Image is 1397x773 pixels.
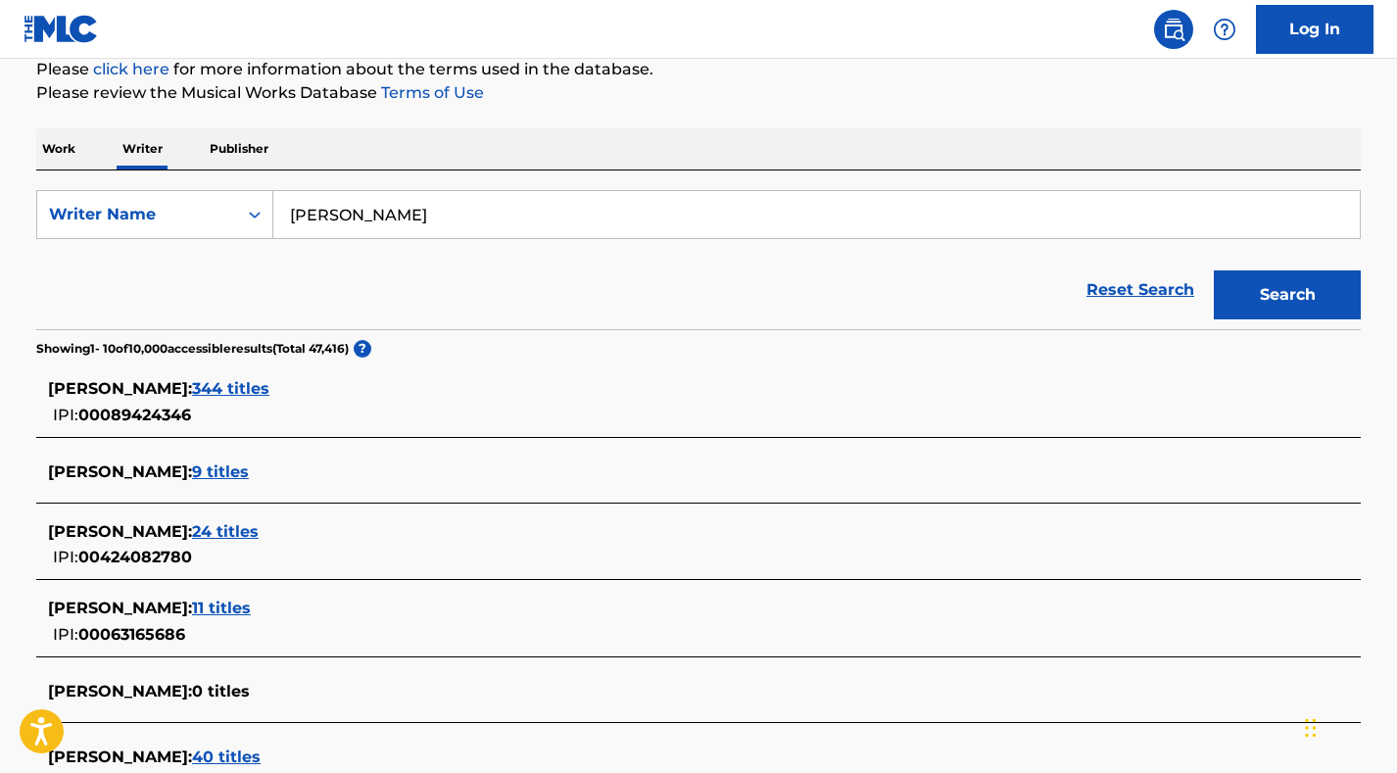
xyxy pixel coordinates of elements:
p: Showing 1 - 10 of 10,000 accessible results (Total 47,416 ) [36,340,349,358]
p: Work [36,128,81,169]
span: 11 titles [192,599,251,617]
span: IPI: [53,548,78,566]
span: 0 titles [192,682,250,701]
div: Writer Name [49,203,225,226]
span: 00063165686 [78,625,185,644]
span: 24 titles [192,522,259,541]
span: [PERSON_NAME] : [48,599,192,617]
span: [PERSON_NAME] : [48,522,192,541]
span: [PERSON_NAME] : [48,462,192,481]
span: 9 titles [192,462,249,481]
div: Help [1205,10,1244,49]
span: 00089424346 [78,406,191,424]
img: help [1213,18,1236,41]
a: Public Search [1154,10,1193,49]
img: search [1162,18,1185,41]
p: Publisher [204,128,274,169]
span: [PERSON_NAME] : [48,748,192,766]
a: Terms of Use [377,83,484,102]
a: Log In [1256,5,1373,54]
img: MLC Logo [24,15,99,43]
p: Please for more information about the terms used in the database. [36,58,1361,81]
a: Reset Search [1077,268,1204,312]
iframe: Chat Widget [1299,679,1397,773]
span: IPI: [53,625,78,644]
a: click here [93,60,169,78]
p: Please review the Musical Works Database [36,81,1361,105]
button: Search [1214,270,1361,319]
span: [PERSON_NAME] : [48,682,192,701]
span: 40 titles [192,748,261,766]
span: ? [354,340,371,358]
div: Drag [1305,699,1317,757]
span: 00424082780 [78,548,192,566]
p: Writer [117,128,169,169]
span: [PERSON_NAME] : [48,379,192,398]
span: 344 titles [192,379,269,398]
span: IPI: [53,406,78,424]
form: Search Form [36,190,1361,329]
